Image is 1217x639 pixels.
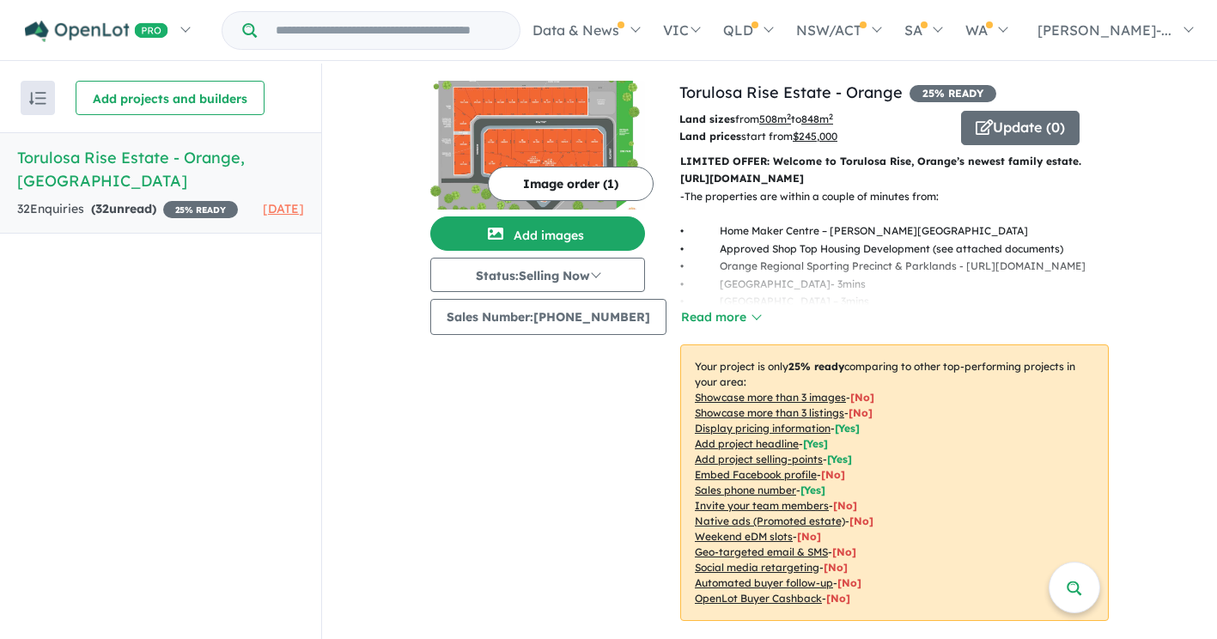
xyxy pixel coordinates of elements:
[29,92,46,105] img: sort.svg
[695,437,799,450] u: Add project headline
[680,153,1109,188] p: LIMITED OFFER: Welcome to Torulosa Rise, Orange’s newest family estate. [URL][DOMAIN_NAME]
[801,113,833,125] u: 848 m
[488,167,654,201] button: Image order (1)
[910,85,996,102] span: 25 % READY
[829,112,833,121] sup: 2
[826,592,850,605] span: [No]
[263,201,304,216] span: [DATE]
[76,81,265,115] button: Add projects and builders
[91,201,156,216] strong: ( unread)
[835,422,860,435] span: [ Yes ]
[695,484,796,496] u: Sales phone number
[679,130,741,143] b: Land prices
[1037,21,1171,39] span: [PERSON_NAME]-...
[260,12,516,49] input: Try estate name, suburb, builder or developer
[17,199,238,220] div: 32 Enquir ies
[430,81,645,210] img: Torulosa Rise Estate - Orange
[430,216,645,251] button: Add images
[680,344,1109,621] p: Your project is only comparing to other top-performing projects in your area: - - - - - - - - - -...
[832,545,856,558] span: [No]
[787,112,791,121] sup: 2
[695,592,822,605] u: OpenLot Buyer Cashback
[679,82,903,102] a: Torulosa Rise Estate - Orange
[849,514,873,527] span: [No]
[791,113,833,125] span: to
[680,307,761,327] button: Read more
[695,453,823,466] u: Add project selling-points
[695,499,829,512] u: Invite your team members
[695,576,833,589] u: Automated buyer follow-up
[695,545,828,558] u: Geo-targeted email & SMS
[430,299,666,335] button: Sales Number:[PHONE_NUMBER]
[849,406,873,419] span: [ No ]
[803,437,828,450] span: [ Yes ]
[797,530,821,543] span: [No]
[695,530,793,543] u: Weekend eDM slots
[821,468,845,481] span: [ No ]
[680,188,1099,328] p: - The properties are within a couple of minutes from: • Home Maker Centre – [PERSON_NAME][GEOGRAP...
[793,130,837,143] u: $ 245,000
[679,128,948,145] p: start from
[759,113,791,125] u: 508 m
[95,201,109,216] span: 32
[695,406,844,419] u: Showcase more than 3 listings
[679,111,948,128] p: from
[430,258,645,292] button: Status:Selling Now
[17,146,304,192] h5: Torulosa Rise Estate - Orange , [GEOGRAPHIC_DATA]
[695,391,846,404] u: Showcase more than 3 images
[824,561,848,574] span: [No]
[788,360,844,373] b: 25 % ready
[695,561,819,574] u: Social media retargeting
[25,21,168,42] img: Openlot PRO Logo White
[827,453,852,466] span: [ Yes ]
[837,576,861,589] span: [No]
[695,468,817,481] u: Embed Facebook profile
[679,113,735,125] b: Land sizes
[850,391,874,404] span: [ No ]
[800,484,825,496] span: [ Yes ]
[961,111,1080,145] button: Update (0)
[833,499,857,512] span: [ No ]
[695,422,831,435] u: Display pricing information
[163,201,238,218] span: 25 % READY
[695,514,845,527] u: Native ads (Promoted estate)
